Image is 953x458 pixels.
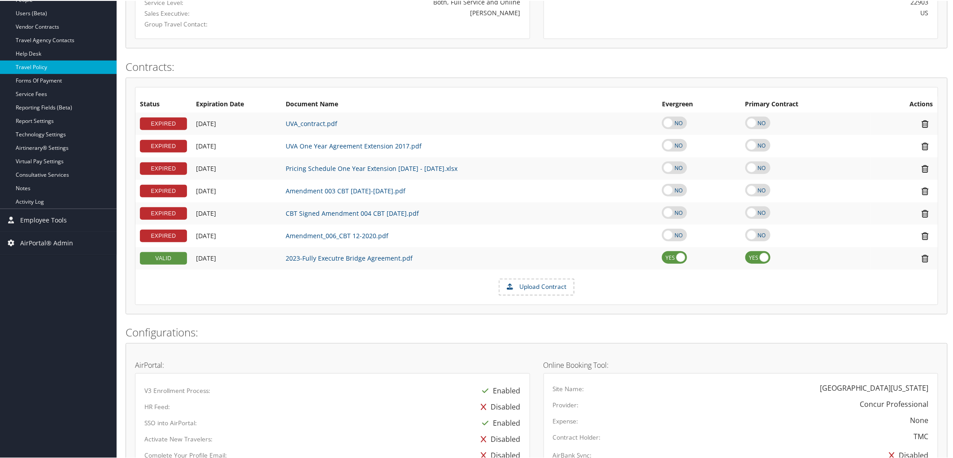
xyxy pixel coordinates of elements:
[553,416,579,425] label: Expense:
[477,398,521,414] div: Disabled
[196,141,216,149] span: [DATE]
[281,96,657,112] th: Document Name
[477,430,521,446] div: Disabled
[196,231,216,239] span: [DATE]
[860,398,929,409] div: Concur Professional
[135,96,191,112] th: Status
[144,8,261,17] label: Sales Executive:
[741,96,870,112] th: Primary Contract
[500,279,574,294] label: Upload Contract
[286,231,388,239] a: Amendment_006_CBT 12-2020.pdf
[126,58,948,74] h2: Contracts:
[140,206,187,219] div: EXPIRED
[918,118,933,128] i: Remove Contract
[196,253,216,262] span: [DATE]
[196,186,216,194] span: [DATE]
[918,141,933,150] i: Remove Contract
[870,96,938,112] th: Actions
[553,384,584,393] label: Site Name:
[478,382,521,398] div: Enabled
[144,19,261,28] label: Group Travel Contact:
[286,141,422,149] a: UVA One Year Agreement Extension 2017.pdf
[544,361,939,368] h4: Online Booking Tool:
[914,430,929,441] div: TMC
[820,382,929,393] div: [GEOGRAPHIC_DATA][US_STATE]
[140,229,187,241] div: EXPIRED
[196,209,277,217] div: Add/Edit Date
[650,7,929,17] div: US
[196,231,277,239] div: Add/Edit Date
[918,208,933,218] i: Remove Contract
[140,161,187,174] div: EXPIRED
[20,231,73,253] span: AirPortal® Admin
[140,251,187,264] div: VALID
[20,208,67,231] span: Employee Tools
[918,253,933,262] i: Remove Contract
[196,141,277,149] div: Add/Edit Date
[910,414,929,425] div: None
[274,7,521,17] div: [PERSON_NAME]
[144,385,210,394] label: V3 Enrollment Process:
[196,186,277,194] div: Add/Edit Date
[126,324,948,339] h2: Configurations:
[918,163,933,173] i: Remove Contract
[140,184,187,196] div: EXPIRED
[286,163,457,172] a: Pricing Schedule One Year Extension [DATE] - [DATE].xlsx
[918,231,933,240] i: Remove Contract
[144,434,213,443] label: Activate New Travelers:
[657,96,740,112] th: Evergreen
[553,432,601,441] label: Contract Holder:
[286,186,405,194] a: Amendment 003 CBT [DATE]-[DATE].pdf
[144,418,197,427] label: SSO into AirPortal:
[140,117,187,129] div: EXPIRED
[196,118,216,127] span: [DATE]
[196,164,277,172] div: Add/Edit Date
[196,163,216,172] span: [DATE]
[196,208,216,217] span: [DATE]
[135,361,530,368] h4: AirPortal:
[191,96,281,112] th: Expiration Date
[478,414,521,430] div: Enabled
[196,253,277,262] div: Add/Edit Date
[144,401,170,410] label: HR Feed:
[286,253,413,262] a: 2023-Fully Executre Bridge Agreement.pdf
[918,186,933,195] i: Remove Contract
[286,208,419,217] a: CBT Signed Amendment 004 CBT [DATE].pdf
[196,119,277,127] div: Add/Edit Date
[140,139,187,152] div: EXPIRED
[553,400,579,409] label: Provider:
[286,118,337,127] a: UVA_contract.pdf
